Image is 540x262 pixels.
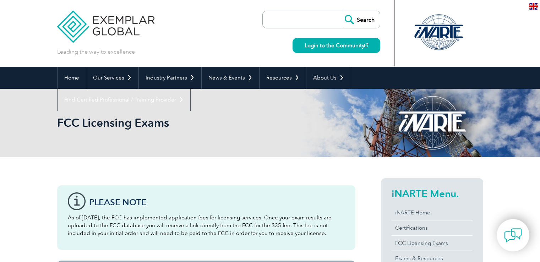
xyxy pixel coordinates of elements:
h2: FCC Licensing Exams [57,117,355,129]
a: FCC Licensing Exams [392,236,473,251]
h3: Please note [89,198,345,207]
h2: iNARTE Menu. [392,188,473,199]
img: en [529,3,538,10]
a: About Us [306,67,351,89]
a: Our Services [86,67,138,89]
a: Login to the Community [293,38,380,53]
a: Industry Partners [139,67,201,89]
a: Resources [260,67,306,89]
a: iNARTE Home [392,205,473,220]
a: Find Certified Professional / Training Provider [58,89,190,111]
img: open_square.png [364,43,368,47]
input: Search [341,11,380,28]
a: News & Events [202,67,259,89]
a: Home [58,67,86,89]
a: Certifications [392,220,473,235]
p: Leading the way to excellence [57,48,135,56]
p: As of [DATE], the FCC has implemented application fees for licensing services. Once your exam res... [68,214,345,237]
img: contact-chat.png [504,226,522,244]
